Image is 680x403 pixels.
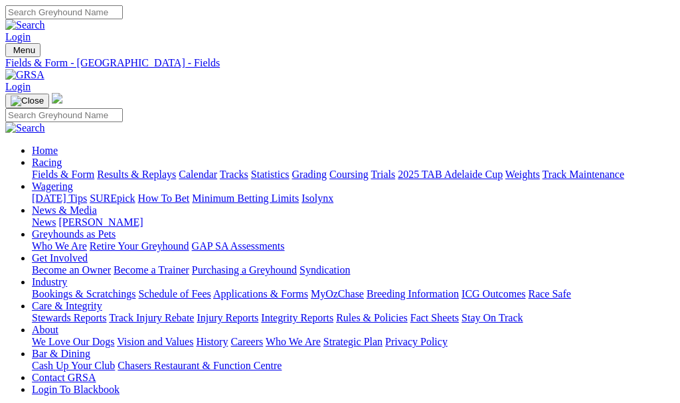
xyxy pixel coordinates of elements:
a: Bar & Dining [32,348,90,359]
a: News & Media [32,204,97,216]
a: Bookings & Scratchings [32,288,135,299]
a: Trials [371,169,395,180]
div: About [32,336,675,348]
a: Track Injury Rebate [109,312,194,323]
a: Coursing [329,169,369,180]
a: Weights [505,169,540,180]
a: Vision and Values [117,336,193,347]
button: Toggle navigation [5,94,49,108]
img: GRSA [5,69,44,81]
span: Menu [13,45,35,55]
a: [DATE] Tips [32,193,87,204]
a: News [32,216,56,228]
a: About [32,324,58,335]
a: Careers [230,336,263,347]
a: Race Safe [528,288,570,299]
a: Calendar [179,169,217,180]
a: Isolynx [301,193,333,204]
a: Login [5,31,31,42]
a: GAP SA Assessments [192,240,285,252]
a: Integrity Reports [261,312,333,323]
a: Applications & Forms [213,288,308,299]
a: Schedule of Fees [138,288,211,299]
div: Industry [32,288,675,300]
a: Who We Are [32,240,87,252]
a: SUREpick [90,193,135,204]
a: Fields & Form [32,169,94,180]
a: 2025 TAB Adelaide Cup [398,169,503,180]
a: Grading [292,169,327,180]
a: Become a Trainer [114,264,189,276]
a: Track Maintenance [543,169,624,180]
img: logo-grsa-white.png [52,93,62,104]
a: Privacy Policy [385,336,448,347]
a: Stewards Reports [32,312,106,323]
input: Search [5,108,123,122]
input: Search [5,5,123,19]
a: Retire Your Greyhound [90,240,189,252]
a: Who We Are [266,336,321,347]
a: Minimum Betting Limits [192,193,299,204]
a: History [196,336,228,347]
a: Rules & Policies [336,312,408,323]
a: Statistics [251,169,290,180]
a: Industry [32,276,67,287]
a: Greyhounds as Pets [32,228,116,240]
a: Fact Sheets [410,312,459,323]
a: Racing [32,157,62,168]
img: Search [5,122,45,134]
img: Search [5,19,45,31]
div: Greyhounds as Pets [32,240,675,252]
a: MyOzChase [311,288,364,299]
a: Wagering [32,181,73,192]
a: We Love Our Dogs [32,336,114,347]
a: Tracks [220,169,248,180]
a: Become an Owner [32,264,111,276]
a: Care & Integrity [32,300,102,311]
a: [PERSON_NAME] [58,216,143,228]
a: Results & Replays [97,169,176,180]
a: Login To Blackbook [32,384,120,395]
div: Racing [32,169,675,181]
div: Get Involved [32,264,675,276]
a: Fields & Form - [GEOGRAPHIC_DATA] - Fields [5,57,675,69]
div: Wagering [32,193,675,204]
a: Home [32,145,58,156]
div: News & Media [32,216,675,228]
a: How To Bet [138,193,190,204]
a: ICG Outcomes [462,288,525,299]
a: Contact GRSA [32,372,96,383]
a: Injury Reports [197,312,258,323]
a: Strategic Plan [323,336,382,347]
div: Bar & Dining [32,360,675,372]
a: Syndication [299,264,350,276]
img: Close [11,96,44,106]
a: Chasers Restaurant & Function Centre [118,360,282,371]
a: Breeding Information [367,288,459,299]
a: Purchasing a Greyhound [192,264,297,276]
a: Get Involved [32,252,88,264]
a: Stay On Track [462,312,523,323]
button: Toggle navigation [5,43,41,57]
div: Care & Integrity [32,312,675,324]
a: Login [5,81,31,92]
a: Cash Up Your Club [32,360,115,371]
